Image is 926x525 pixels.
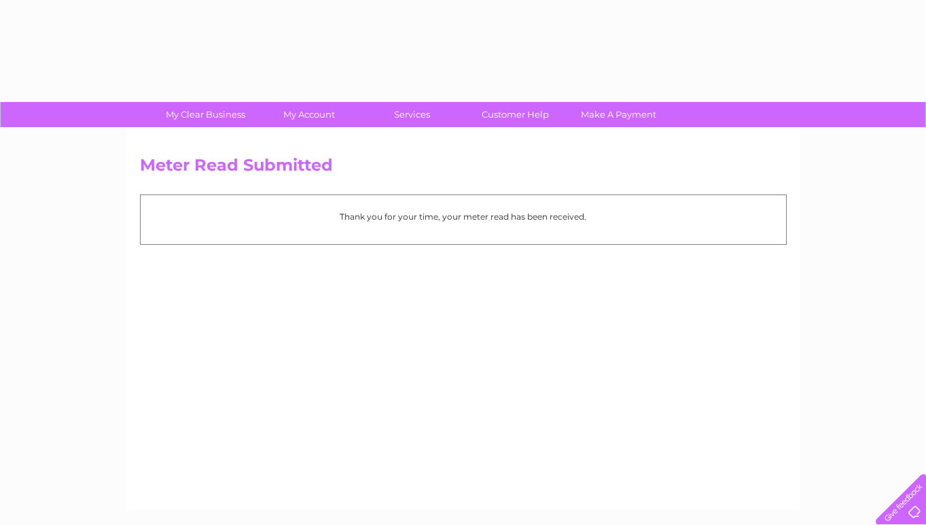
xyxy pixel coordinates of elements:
[253,102,365,127] a: My Account
[149,102,262,127] a: My Clear Business
[147,210,779,223] p: Thank you for your time, your meter read has been received.
[563,102,675,127] a: Make A Payment
[356,102,468,127] a: Services
[459,102,571,127] a: Customer Help
[140,156,787,182] h2: Meter Read Submitted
